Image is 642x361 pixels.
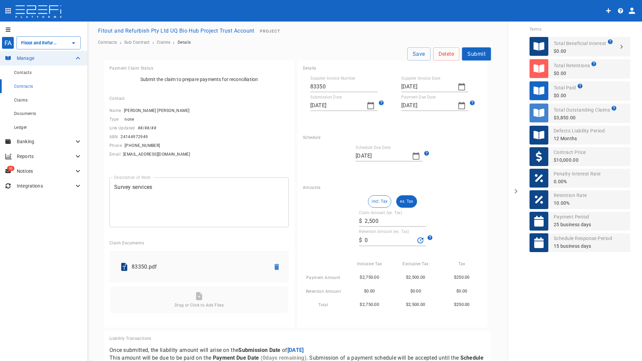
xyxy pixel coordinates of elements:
button: Submit [462,47,491,61]
label: Submission Date [310,94,342,100]
span: [PERSON_NAME] [PERSON_NAME] [124,108,190,113]
a: Contracts [98,40,117,45]
span: ##/##/## [138,126,156,130]
div: Drag or Click to Add Files [109,285,289,314]
span: Contact [109,96,125,101]
span: none [125,117,134,122]
span: Liability Transactions [109,336,151,341]
span: Exclusive Tax [403,262,428,266]
div: FA [2,37,14,49]
span: Total [318,303,328,307]
li: › [173,42,175,43]
span: Total Retentions [554,63,590,68]
span: Payment Due Date [213,355,259,361]
span: Contract Price [554,150,586,155]
p: Reports [17,153,74,160]
p: $2,500.00 [395,300,436,308]
span: Payment Period [554,214,589,219]
span: Email [109,152,121,157]
p: $0.00 [442,287,483,295]
label: Description of Work [114,174,151,180]
p: Notices [17,168,74,174]
span: Ledger [14,125,27,130]
li: › [120,42,122,43]
p: $3,850.00 [554,114,617,122]
p: $0.00 [349,287,390,295]
span: Details [178,40,191,45]
p: Once submitted, the liability amount will arise on the of [109,346,486,354]
span: Inclusive Tax [357,262,382,266]
span: Claim Documents [109,241,144,245]
p: $250.00 [442,273,483,281]
span: Retention Amount [306,289,341,294]
label: Claim Amount (ex. Tax) [359,210,402,215]
li: › [152,42,154,43]
textarea: Survey services [114,183,284,222]
p: $0.00 [395,287,436,295]
span: Payment Claim Status [109,66,153,71]
span: Documents [14,111,36,116]
span: Amounts [303,185,321,190]
button: [EMAIL_ADDRESS][DOMAIN_NAME] [121,150,193,159]
span: [EMAIL_ADDRESS][DOMAIN_NAME] [123,152,190,157]
p: Integrations [17,183,74,189]
span: 24144972949 [121,134,148,139]
span: Penalty Interest Rate [554,171,601,176]
p: Manage [17,55,74,62]
p: 0.00% [554,178,601,186]
span: Retention Rate [554,193,587,198]
span: Tax [458,262,465,266]
span: [PHONE_NUMBER] [125,143,160,148]
button: ##/##/## [135,124,159,132]
label: Payment Due Date [401,94,436,100]
button: Delete [433,47,460,61]
span: Schedule [303,135,320,140]
span: Type [109,117,119,122]
span: Phone [109,143,122,148]
span: Contracts [14,84,33,89]
p: 25 business days [554,221,591,229]
input: Fitout and Refurbish Pty Ltd UQ Bio Hub Project Trust Account [19,39,59,46]
span: Payment Amount [306,275,340,280]
a: Claims [157,40,170,45]
button: Open [69,38,78,48]
p: $0.00 [554,92,583,99]
span: Name [109,108,121,113]
a: Sub Contract [124,40,150,45]
p: $ [359,217,362,225]
p: $0.00 [554,47,613,55]
button: incl. Tax [368,195,391,208]
span: 36 [7,166,14,171]
label: Supplier Invoice Number [310,76,355,81]
nav: breadcrumb [98,40,631,45]
span: ( 0 days remaining) [261,355,307,361]
span: Link Updated [109,126,135,130]
p: $2,750.00 [349,273,390,281]
span: Defects Liability Period [554,128,605,133]
button: 24144972949 [118,132,150,141]
span: Total Outstanding Claims [554,107,610,113]
p: 83350.pdf [132,263,265,271]
button: open drawer [508,22,524,361]
p: 15 business days [554,242,612,250]
span: Schedule Response Period [554,236,612,241]
button: Fitout and Refurbish Pty Ltd UQ Bio Hub Project Trust Account [95,24,257,37]
p: $ [359,236,362,244]
p: 10.00% [554,199,587,207]
p: $0.00 [554,70,597,77]
span: Details [303,66,316,71]
button: [PHONE_NUMBER] [122,141,163,150]
button: ex. Tax [396,195,417,208]
button: [PERSON_NAME] [PERSON_NAME] [121,106,192,115]
div: 83350.pdf [115,259,270,275]
label: Schedule Due Date [356,145,391,150]
button: none [119,115,140,124]
span: Total Paid [554,85,576,90]
span: Submission Date [238,347,281,353]
p: Submit the claim to prepare payments for reconciliation [109,76,289,83]
span: Claims [14,98,28,103]
p: $2,750.00 [349,300,390,308]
